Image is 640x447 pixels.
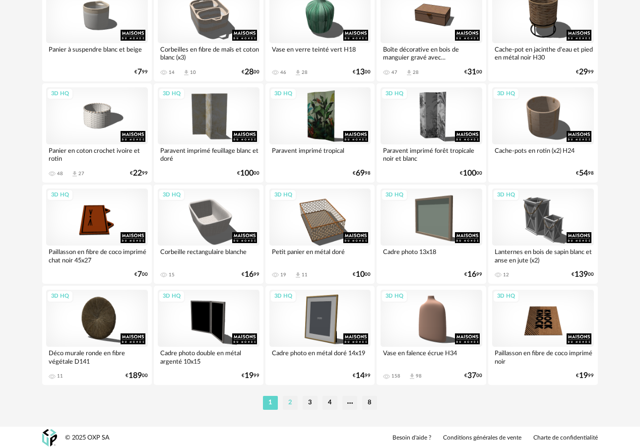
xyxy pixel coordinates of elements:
div: 10 [190,69,196,75]
div: 3D HQ [270,88,297,100]
div: Paillasson en fibre de coco imprimé chat noir 45x27 [46,246,148,265]
div: Cache-pots en rotin (x2) H24 [492,144,594,164]
div: € 00 [134,271,148,278]
li: 3 [303,396,318,410]
a: 3D HQ Panier en coton crochet ivoire et rotin 48 Download icon 27 €2299 [42,83,152,183]
span: 31 [467,69,476,75]
div: 3D HQ [270,290,297,303]
div: 3D HQ [158,189,185,201]
div: Panier en coton crochet ivoire et rotin [46,144,148,164]
div: 48 [57,171,63,177]
div: 3D HQ [47,88,73,100]
a: 3D HQ Paravent imprimé forêt tropicale noir et blanc €10000 [377,83,486,183]
span: 7 [137,271,142,278]
span: 19 [579,373,588,379]
a: 3D HQ Paravent imprimé tropical €6998 [265,83,375,183]
div: Cache-pot en jacinthe d'eau et pied en métal noir H30 [492,43,594,63]
span: 37 [467,373,476,379]
a: 3D HQ Paravent imprimé feuillage blanc et doré €10000 [154,83,263,183]
div: 3D HQ [47,189,73,201]
span: 10 [356,271,365,278]
li: 8 [362,396,377,410]
div: Petit panier en métal doré [269,246,371,265]
span: 69 [356,170,365,177]
div: Cadre photo double en métal argenté 10x15 [158,347,259,367]
div: 158 [391,373,400,379]
div: 3D HQ [381,88,408,100]
img: OXP [42,429,57,447]
div: Lanternes en bois de sapin blanc et anse en jute (x2) [492,246,594,265]
div: 27 [78,171,84,177]
span: 7 [137,69,142,75]
div: 98 [416,373,422,379]
div: Corbeilles en fibre de maïs et coton blanc (x3) [158,43,259,63]
a: 3D HQ Corbeille rectangulaire blanche 15 €1699 [154,185,263,284]
div: € 00 [460,170,482,177]
div: Paravent imprimé forêt tropicale noir et blanc [381,144,482,164]
div: Corbeille rectangulaire blanche [158,246,259,265]
div: € 98 [576,170,594,177]
span: 28 [245,69,254,75]
div: € 99 [353,373,371,379]
li: 4 [322,396,337,410]
div: € 98 [353,170,371,177]
div: 11 [57,373,63,379]
div: Vase en verre teinté vert H18 [269,43,371,63]
a: Conditions générales de vente [443,434,521,442]
div: Paravent imprimé feuillage blanc et doré [158,144,259,164]
div: © 2025 OXP SA [65,434,110,442]
a: 3D HQ Paillasson en fibre de coco imprimé noir €1999 [488,286,598,385]
div: Vase en faïence écrue H34 [381,347,482,367]
div: € 99 [576,69,594,75]
a: 3D HQ Vase en faïence écrue H34 158 Download icon 98 €3700 [377,286,486,385]
div: 3D HQ [381,290,408,303]
a: Charte de confidentialité [533,434,598,442]
div: 3D HQ [47,290,73,303]
div: Déco murale ronde en fibre végétale D141 [46,347,148,367]
div: Paillasson en fibre de coco imprimé noir [492,347,594,367]
div: 28 [302,69,308,75]
div: € 00 [237,170,259,177]
div: 3D HQ [493,88,519,100]
span: 16 [245,271,254,278]
div: 12 [503,272,509,278]
li: 1 [263,396,278,410]
div: € 99 [134,69,148,75]
div: € 99 [130,170,148,177]
div: € 00 [353,69,371,75]
span: Download icon [294,271,302,279]
div: € 00 [464,69,482,75]
span: 14 [356,373,365,379]
a: 3D HQ Paillasson en fibre de coco imprimé chat noir 45x27 €700 [42,185,152,284]
li: 2 [283,396,298,410]
div: 15 [169,272,175,278]
a: 3D HQ Cadre photo en métal doré 14x19 €1499 [265,286,375,385]
span: 189 [128,373,142,379]
div: Boîte décorative en bois de manguier gravé avec... [381,43,482,63]
div: 19 [280,272,286,278]
span: Download icon [183,69,190,76]
a: 3D HQ Cadre photo 13x18 €1699 [377,185,486,284]
span: Download icon [405,69,413,76]
span: 139 [575,271,588,278]
span: Download icon [408,373,416,380]
div: € 00 [126,373,148,379]
div: € 00 [353,271,371,278]
div: Cadre photo 13x18 [381,246,482,265]
span: 13 [356,69,365,75]
span: Download icon [294,69,302,76]
div: € 00 [242,69,259,75]
span: Download icon [71,170,78,178]
a: 3D HQ Déco murale ronde en fibre végétale D141 11 €18900 [42,286,152,385]
a: 3D HQ Cadre photo double en métal argenté 10x15 €1999 [154,286,263,385]
div: € 99 [464,271,482,278]
span: 19 [245,373,254,379]
a: 3D HQ Cache-pots en rotin (x2) H24 €5498 [488,83,598,183]
div: 3D HQ [158,88,185,100]
div: 3D HQ [270,189,297,201]
div: Paravent imprimé tropical [269,144,371,164]
div: € 99 [576,373,594,379]
span: 100 [463,170,476,177]
div: 46 [280,69,286,75]
div: 47 [391,69,397,75]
